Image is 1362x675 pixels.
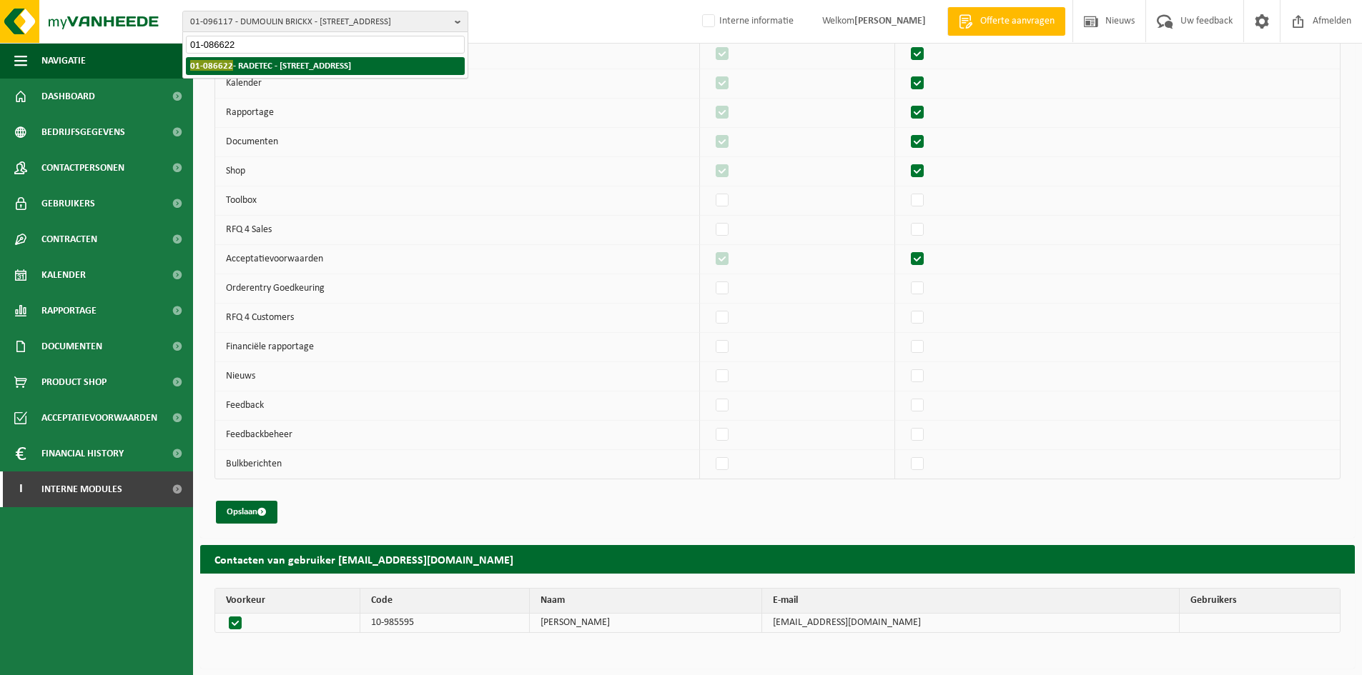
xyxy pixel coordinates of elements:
td: Toolbox [215,186,700,216]
span: Gebruikers [41,186,95,221]
span: Acceptatievoorwaarden [41,400,157,436]
span: Documenten [41,329,102,364]
input: Zoeken naar gekoppelde vestigingen [186,36,465,54]
td: Orderentry Goedkeuring [215,274,700,304]
span: I [14,471,27,507]
th: Naam [530,589,762,614]
span: Rapportage [41,293,97,329]
td: Kalender [215,69,700,99]
td: 10-985595 [360,614,531,632]
span: Bedrijfsgegevens [41,114,125,150]
th: Voorkeur [215,589,360,614]
td: Feedbackbeheer [215,421,700,450]
span: Interne modules [41,471,122,507]
td: Shop [215,157,700,186]
td: Bulkberichten [215,450,700,479]
th: Gebruikers [1180,589,1340,614]
td: [PERSON_NAME] [530,614,762,632]
td: Nieuws [215,362,700,391]
span: Navigatie [41,43,86,79]
th: E-mail [762,589,1180,614]
strong: - RADETEC - [STREET_ADDRESS] [190,60,351,71]
td: RFQ 4 Sales [215,216,700,245]
th: Code [360,589,531,614]
span: Dashboard [41,79,95,114]
strong: [PERSON_NAME] [854,16,926,26]
span: Financial History [41,436,124,471]
span: Product Shop [41,364,107,400]
td: Acceptatievoorwaarden [215,245,700,274]
a: Offerte aanvragen [947,7,1065,36]
h2: Contacten van gebruiker [EMAIL_ADDRESS][DOMAIN_NAME] [200,545,1355,573]
td: RFQ 4 Customers [215,304,700,333]
span: Contactpersonen [41,150,124,186]
td: Financiële rapportage [215,333,700,362]
span: 01-096117 - DUMOULIN BRICKX - [STREET_ADDRESS] [190,11,449,33]
span: Kalender [41,257,86,293]
span: Contracten [41,221,97,257]
span: Offerte aanvragen [977,14,1058,29]
button: Opslaan [216,501,277,524]
td: Feedback [215,391,700,421]
label: Interne informatie [699,11,794,32]
td: Documenten [215,128,700,157]
button: 01-096117 - DUMOULIN BRICKX - [STREET_ADDRESS] [182,11,468,32]
span: 01-086622 [190,60,233,71]
td: Rapportage [215,99,700,128]
td: [EMAIL_ADDRESS][DOMAIN_NAME] [762,614,1180,632]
